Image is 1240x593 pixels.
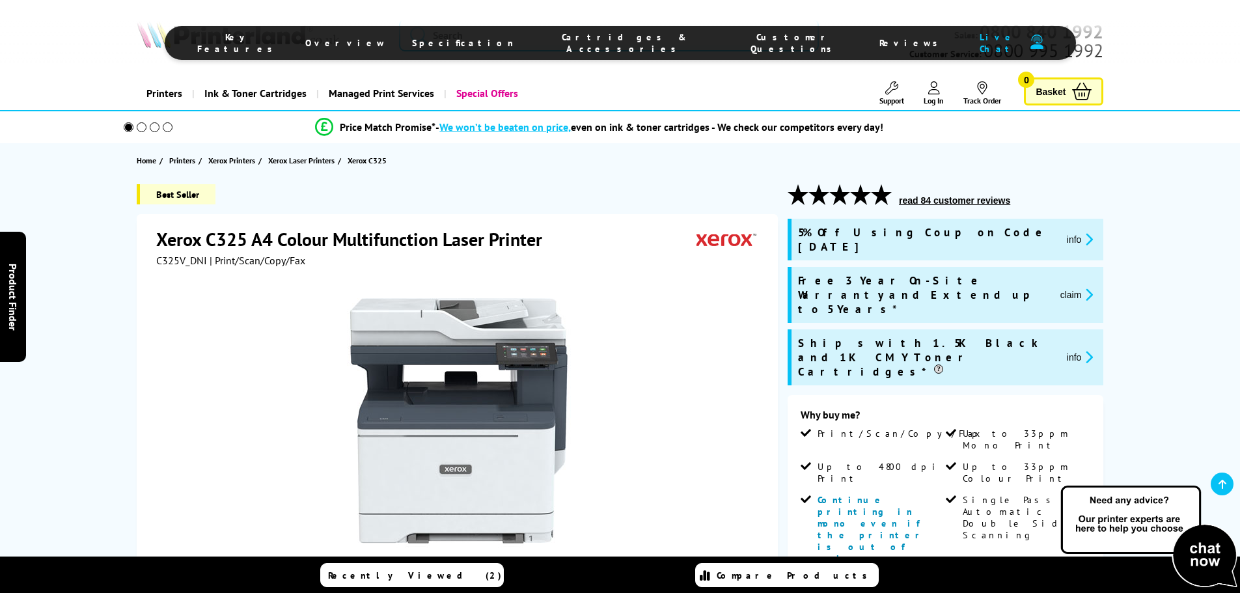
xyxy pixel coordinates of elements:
a: Managed Print Services [316,77,444,110]
span: Ink & Toner Cartridges [204,77,307,110]
div: Why buy me? [801,408,1090,428]
span: Compare Products [717,570,874,581]
span: Print/Scan/Copy/Fax [818,428,985,439]
span: Key Features [197,31,279,55]
span: Live Chat [971,31,1023,55]
span: Single Pass Automatic Double Sided Scanning [963,494,1088,541]
div: - even on ink & toner cartridges - We check our competitors every day! [435,120,883,133]
button: read 84 customer reviews [895,195,1014,206]
span: | Print/Scan/Copy/Fax [210,254,305,267]
span: Product Finder [7,263,20,330]
a: Home [137,154,159,167]
a: Basket 0 [1024,77,1103,105]
span: 5% Off Using Coupon Code [DATE] [798,225,1056,254]
span: Recently Viewed (2) [328,570,502,581]
img: Xerox [696,227,756,251]
a: Recently Viewed (2) [320,563,504,587]
span: Continue printing in mono even if the printer is out of colour toners* [818,494,927,576]
a: Printers [137,77,192,110]
span: Xerox Laser Printers [268,154,335,167]
a: Compare Products [695,563,879,587]
img: Open Live Chat window [1058,484,1240,590]
li: modal_Promise [106,116,1094,139]
span: Home [137,154,156,167]
a: Track Order [963,81,1001,105]
span: 0 [1018,72,1034,88]
a: Special Offers [444,77,528,110]
a: Log In [924,81,944,105]
span: Overview [305,37,386,49]
h1: Xerox C325 A4 Colour Multifunction Laser Printer [156,227,555,251]
span: Ships with 1.5K Black and 1K CMY Toner Cartridges* [798,336,1056,379]
a: Ink & Toner Cartridges [192,77,316,110]
a: Printers [169,154,199,167]
span: Up to 33ppm Mono Print [963,428,1088,451]
span: Best Seller [137,184,215,204]
a: Xerox Laser Printers [268,154,338,167]
span: Printers [169,154,195,167]
span: Xerox C325 [348,156,387,165]
span: Xerox Printers [208,154,255,167]
a: Support [879,81,904,105]
img: user-headset-duotone.svg [1030,34,1043,49]
a: Xerox Printers [208,154,258,167]
span: Reviews [879,37,944,49]
span: Cartridges & Accessories [540,31,710,55]
span: Specification [412,37,514,49]
span: Log In [924,96,944,105]
button: promo-description [1063,350,1097,365]
img: Xerox C325 [331,293,586,548]
button: promo-description [1063,232,1097,247]
span: C325V_DNI [156,254,207,267]
span: We won’t be beaten on price, [439,120,571,133]
span: Basket [1036,83,1066,100]
span: Price Match Promise* [340,120,435,133]
span: Customer Questions [736,31,853,55]
span: Free 3 Year On-Site Warranty and Extend up to 5 Years* [798,273,1050,316]
span: Up to 4800 dpi Print [818,461,943,484]
span: Support [879,96,904,105]
span: Up to 33ppm Colour Print [963,461,1088,484]
button: promo-description [1056,287,1097,302]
